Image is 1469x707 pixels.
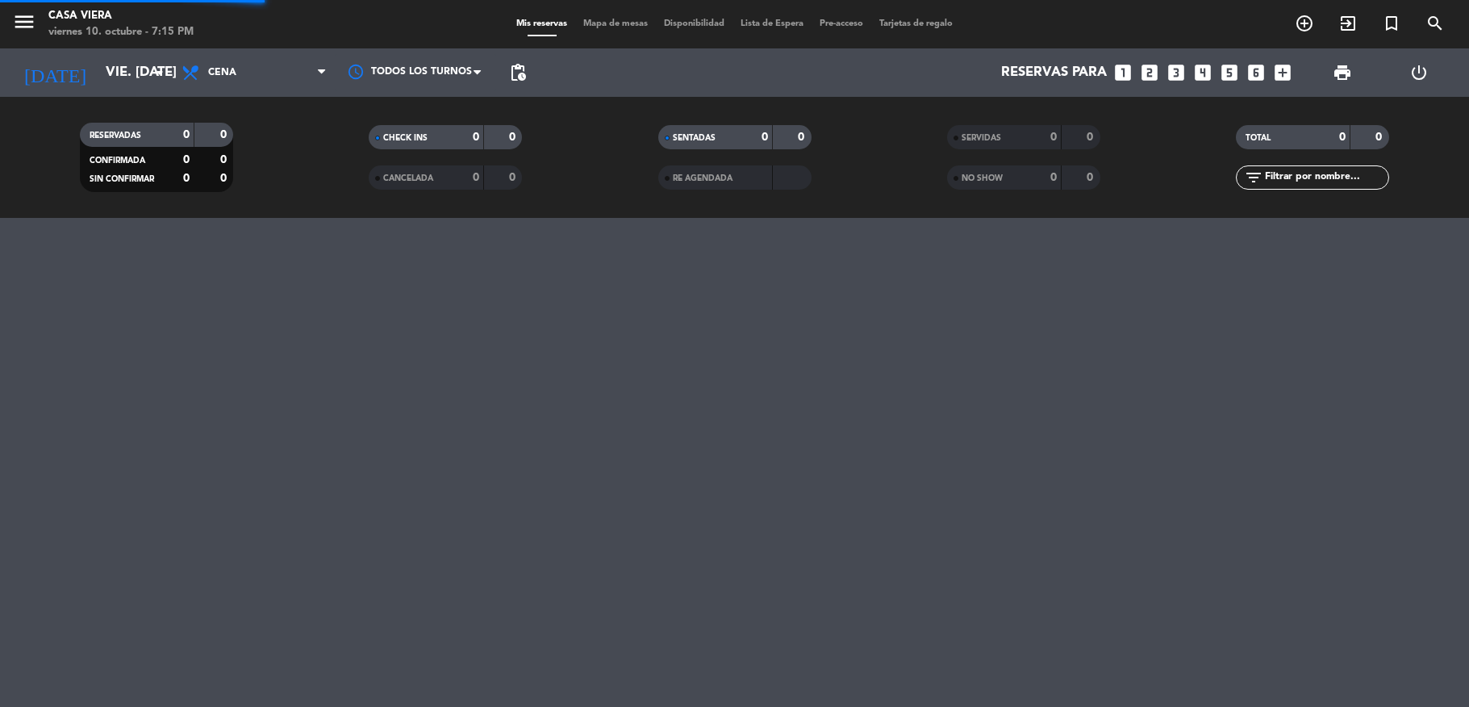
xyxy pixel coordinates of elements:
[1333,63,1352,82] span: print
[962,134,1001,142] span: SERVIDAS
[509,172,519,183] strong: 0
[508,19,575,28] span: Mis reservas
[208,67,236,78] span: Cena
[1219,62,1240,83] i: looks_5
[1087,172,1096,183] strong: 0
[509,132,519,143] strong: 0
[1380,48,1457,97] div: LOG OUT
[1244,168,1263,187] i: filter_list
[220,154,230,165] strong: 0
[673,134,716,142] span: SENTADAS
[1375,132,1385,143] strong: 0
[732,19,812,28] span: Lista de Espera
[12,55,98,90] i: [DATE]
[183,129,190,140] strong: 0
[762,132,768,143] strong: 0
[798,132,808,143] strong: 0
[48,24,194,40] div: viernes 10. octubre - 7:15 PM
[90,175,154,183] span: SIN CONFIRMAR
[871,19,961,28] span: Tarjetas de regalo
[383,134,428,142] span: CHECK INS
[1112,62,1133,83] i: looks_one
[673,174,732,182] span: RE AGENDADA
[220,129,230,140] strong: 0
[12,10,36,40] button: menu
[812,19,871,28] span: Pre-acceso
[1246,62,1267,83] i: looks_6
[1425,14,1445,33] i: search
[90,157,145,165] span: CONFIRMADA
[1050,132,1057,143] strong: 0
[1409,63,1429,82] i: power_settings_new
[220,173,230,184] strong: 0
[1295,14,1314,33] i: add_circle_outline
[473,172,479,183] strong: 0
[183,154,190,165] strong: 0
[1382,14,1401,33] i: turned_in_not
[150,63,169,82] i: arrow_drop_down
[1139,62,1160,83] i: looks_two
[1050,172,1057,183] strong: 0
[1339,132,1346,143] strong: 0
[48,8,194,24] div: Casa Viera
[1192,62,1213,83] i: looks_4
[1338,14,1358,33] i: exit_to_app
[1272,62,1293,83] i: add_box
[12,10,36,34] i: menu
[656,19,732,28] span: Disponibilidad
[473,132,479,143] strong: 0
[1246,134,1271,142] span: TOTAL
[383,174,433,182] span: CANCELADA
[183,173,190,184] strong: 0
[575,19,656,28] span: Mapa de mesas
[508,63,528,82] span: pending_actions
[90,132,141,140] span: RESERVADAS
[1263,169,1388,186] input: Filtrar por nombre...
[1001,65,1107,81] span: Reservas para
[1087,132,1096,143] strong: 0
[1166,62,1187,83] i: looks_3
[962,174,1003,182] span: NO SHOW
